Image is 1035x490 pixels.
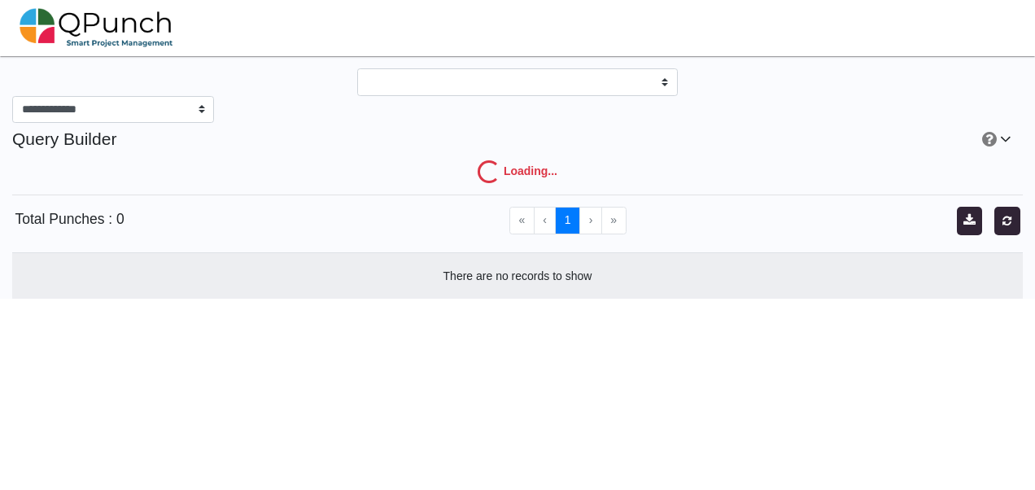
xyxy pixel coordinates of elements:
a: Help [980,129,1000,148]
ul: Pagination [216,207,920,234]
strong: Loading... [504,164,557,177]
h5: Total Punches : 0 [15,211,216,228]
div: There are no records to show [21,268,1015,285]
button: Go to page 1 [555,207,580,234]
img: qpunch-sp.fa6292f.png [20,3,173,52]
